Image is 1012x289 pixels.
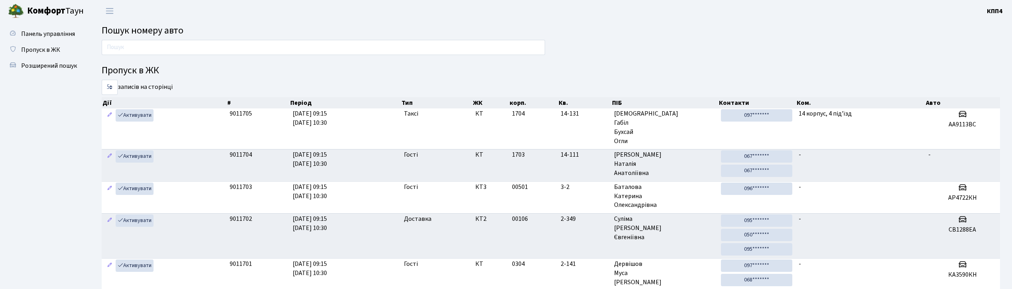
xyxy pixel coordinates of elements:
h5: AA9113BC [928,121,997,128]
span: 14-131 [561,109,608,118]
a: Активувати [116,183,154,195]
select: записів на сторінці [102,80,118,95]
input: Пошук [102,40,545,55]
a: Активувати [116,109,154,122]
a: Активувати [116,214,154,227]
th: ПІБ [611,97,718,108]
span: Розширений пошук [21,61,77,70]
span: 00106 [512,214,528,223]
th: Тип [401,97,472,108]
span: Пошук номеру авто [102,24,183,37]
span: [DATE] 09:15 [DATE] 10:30 [293,214,327,232]
span: 9011705 [230,109,252,118]
a: Активувати [116,150,154,163]
span: 14 корпус, 4 під'їзд [799,109,852,118]
span: Гості [404,183,418,192]
span: [DATE] 09:15 [DATE] 10:30 [293,109,327,127]
th: ЖК [472,97,509,108]
span: [DEMOGRAPHIC_DATA] Габіл Бухсай Огли [614,109,715,145]
span: 1704 [512,109,525,118]
span: 9011701 [230,260,252,268]
a: Розширений пошук [4,58,84,74]
span: 14-111 [561,150,608,159]
b: Комфорт [27,4,65,17]
span: Доставка [404,214,431,224]
span: КТ [475,260,506,269]
span: Баталова Катерина Олександрівна [614,183,715,210]
span: КТ [475,109,506,118]
th: Ком. [796,97,925,108]
span: Суліма [PERSON_NAME] Євгеніївна [614,214,715,242]
span: [DATE] 09:15 [DATE] 10:30 [293,260,327,277]
h4: Пропуск в ЖК [102,65,1000,77]
label: записів на сторінці [102,80,173,95]
span: КТ2 [475,214,506,224]
span: 9011702 [230,214,252,223]
span: - [799,150,801,159]
span: Дервішов Муса [PERSON_NAME] [614,260,715,287]
th: Авто [925,97,1000,108]
th: Дії [102,97,226,108]
span: Гості [404,260,418,269]
span: 2-349 [561,214,608,224]
a: КПП4 [987,6,1002,16]
th: корп. [509,97,558,108]
img: logo.png [8,3,24,19]
a: Редагувати [105,214,114,227]
a: Активувати [116,260,154,272]
span: Пропуск в ЖК [21,45,60,54]
th: # [226,97,289,108]
a: Редагувати [105,183,114,195]
span: 1703 [512,150,525,159]
h5: АР4722КН [928,194,997,202]
span: 0304 [512,260,525,268]
span: - [799,214,801,223]
span: 00501 [512,183,528,191]
b: КПП4 [987,7,1002,16]
h5: СВ1288ЕА [928,226,997,234]
a: Редагувати [105,150,114,163]
span: 3-2 [561,183,608,192]
a: Редагувати [105,109,114,122]
a: Пропуск в ЖК [4,42,84,58]
span: КТ [475,150,506,159]
span: Панель управління [21,29,75,38]
span: 2-141 [561,260,608,269]
span: Таун [27,4,84,18]
span: КТ3 [475,183,506,192]
span: [DATE] 09:15 [DATE] 10:30 [293,150,327,168]
th: Період [289,97,401,108]
span: Таксі [404,109,418,118]
span: - [928,150,931,159]
span: [DATE] 09:15 [DATE] 10:30 [293,183,327,201]
span: - [799,260,801,268]
span: Гості [404,150,418,159]
a: Панель управління [4,26,84,42]
span: 9011703 [230,183,252,191]
th: Кв. [558,97,611,108]
h5: КА3590КН [928,271,997,279]
span: [PERSON_NAME] Наталія Анатоліївна [614,150,715,178]
th: Контакти [718,97,796,108]
span: 9011704 [230,150,252,159]
button: Переключити навігацію [100,4,120,18]
span: - [799,183,801,191]
a: Редагувати [105,260,114,272]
